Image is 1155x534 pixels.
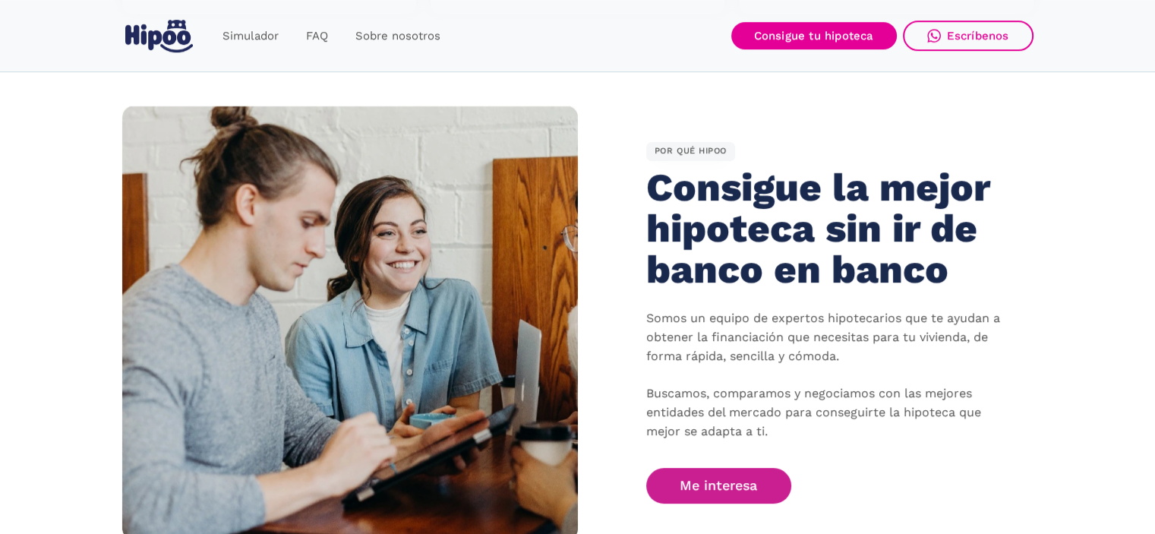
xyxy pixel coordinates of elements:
[646,468,792,504] a: Me interesa
[646,167,996,289] h2: Consigue la mejor hipoteca sin ir de banco en banco
[342,21,454,51] a: Sobre nosotros
[731,22,897,49] a: Consigue tu hipoteca
[646,142,736,162] div: POR QUÉ HIPOO
[947,29,1009,43] div: Escríbenos
[122,14,197,58] a: home
[292,21,342,51] a: FAQ
[903,21,1034,51] a: Escríbenos
[209,21,292,51] a: Simulador
[646,309,1011,441] p: Somos un equipo de expertos hipotecarios que te ayudan a obtener la financiación que necesitas pa...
